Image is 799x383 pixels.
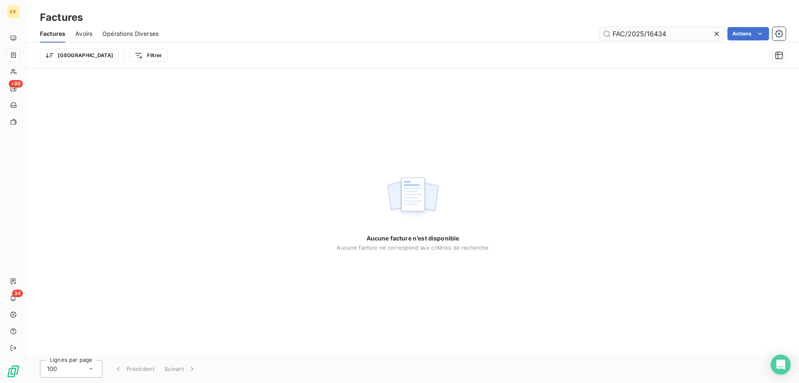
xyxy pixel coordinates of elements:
div: EX [7,5,20,18]
span: 34 [12,290,23,297]
img: Logo LeanPay [7,365,20,378]
h3: Factures [40,10,83,25]
span: Factures [40,30,65,38]
button: Suivant [159,360,201,378]
img: empty state [386,173,439,224]
button: Actions [727,27,769,40]
span: Aucune facture n’est disponible [367,234,459,243]
input: Rechercher [599,27,724,40]
span: Aucune facture ne correspond aux critères de recherche [337,244,489,251]
span: 100 [47,365,57,373]
div: Open Intercom Messenger [771,355,791,375]
span: Avoirs [75,30,92,38]
span: +99 [9,80,23,88]
button: [GEOGRAPHIC_DATA] [40,49,119,62]
span: Opérations Diverses [102,30,159,38]
button: Filtrer [129,49,167,62]
button: Précédent [109,360,159,378]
